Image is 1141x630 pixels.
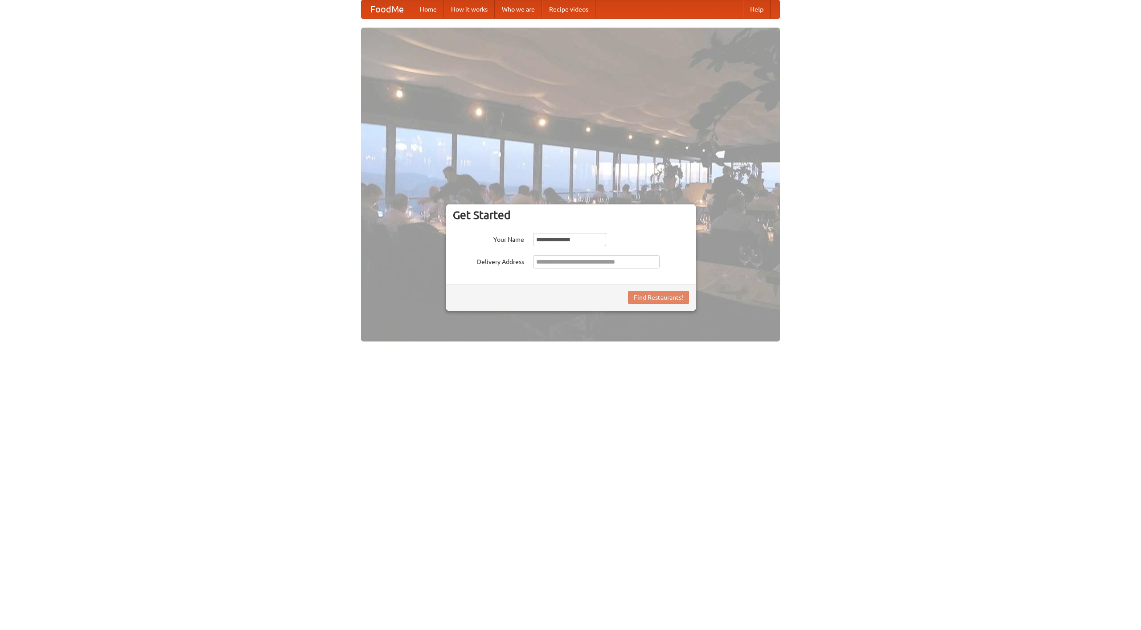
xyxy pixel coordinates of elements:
h3: Get Started [453,208,689,222]
a: Help [743,0,771,18]
a: FoodMe [361,0,413,18]
a: How it works [444,0,495,18]
a: Who we are [495,0,542,18]
a: Recipe videos [542,0,595,18]
label: Delivery Address [453,255,524,266]
label: Your Name [453,233,524,244]
button: Find Restaurants! [628,291,689,304]
a: Home [413,0,444,18]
